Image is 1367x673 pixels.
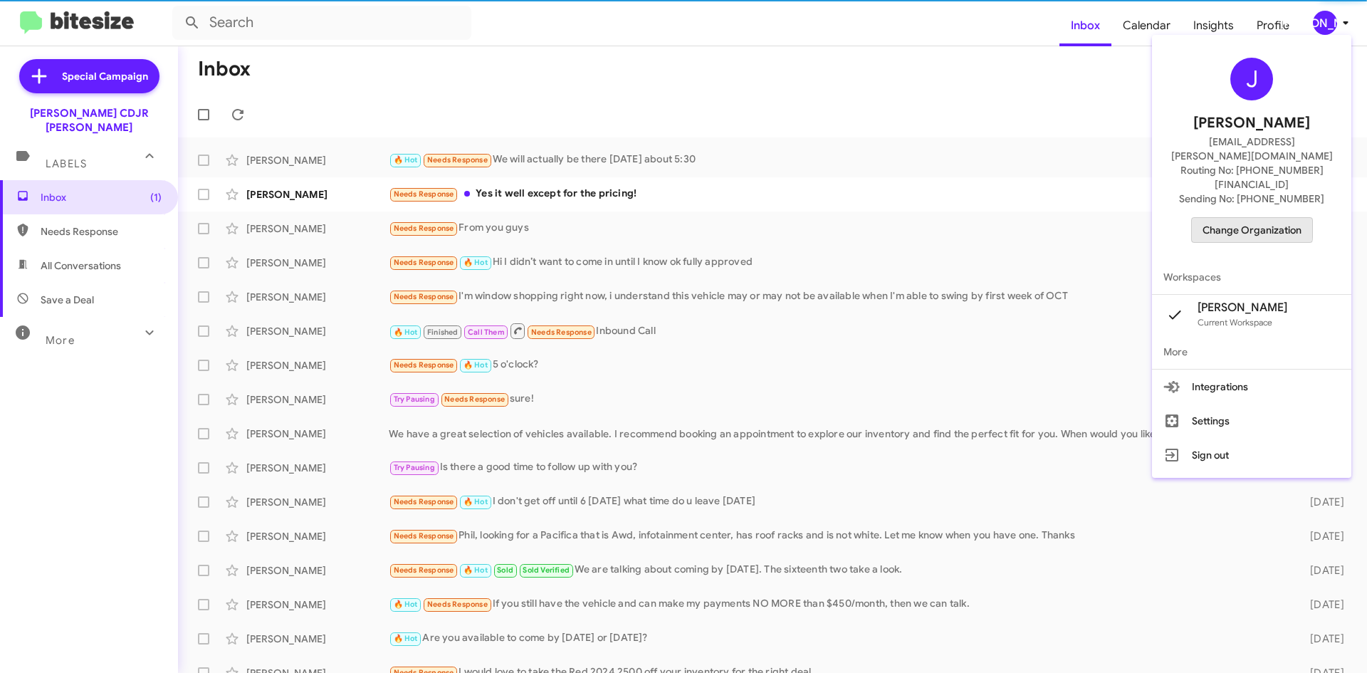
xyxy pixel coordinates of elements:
[1198,301,1287,315] span: [PERSON_NAME]
[1179,192,1324,206] span: Sending No: [PHONE_NUMBER]
[1152,370,1351,404] button: Integrations
[1169,163,1334,192] span: Routing No: [PHONE_NUMBER][FINANCIAL_ID]
[1203,218,1301,242] span: Change Organization
[1230,58,1273,100] div: J
[1191,217,1313,243] button: Change Organization
[1152,404,1351,438] button: Settings
[1169,135,1334,163] span: [EMAIL_ADDRESS][PERSON_NAME][DOMAIN_NAME]
[1152,260,1351,294] span: Workspaces
[1193,112,1310,135] span: [PERSON_NAME]
[1198,317,1272,328] span: Current Workspace
[1152,335,1351,369] span: More
[1152,438,1351,472] button: Sign out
